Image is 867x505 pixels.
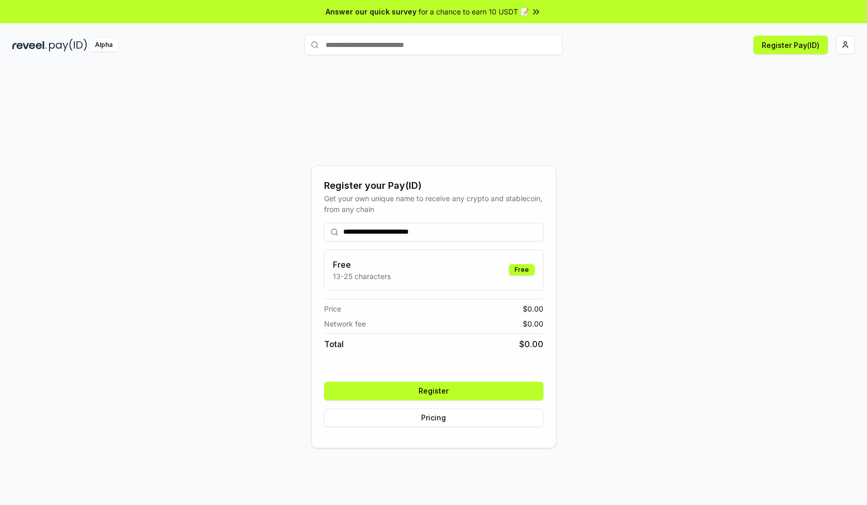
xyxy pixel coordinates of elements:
span: Total [324,338,344,350]
div: Register your Pay(ID) [324,178,543,193]
span: Price [324,303,341,314]
button: Pricing [324,409,543,427]
img: pay_id [49,39,87,52]
h3: Free [333,258,391,271]
div: Get your own unique name to receive any crypto and stablecoin, from any chain [324,193,543,215]
span: Answer our quick survey [326,6,416,17]
div: Alpha [89,39,118,52]
img: reveel_dark [12,39,47,52]
span: for a chance to earn 10 USDT 📝 [419,6,529,17]
span: $ 0.00 [519,338,543,350]
button: Register Pay(ID) [753,36,828,54]
div: Free [509,264,535,275]
span: $ 0.00 [523,303,543,314]
button: Register [324,382,543,400]
span: $ 0.00 [523,318,543,329]
span: Network fee [324,318,366,329]
p: 13-25 characters [333,271,391,282]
